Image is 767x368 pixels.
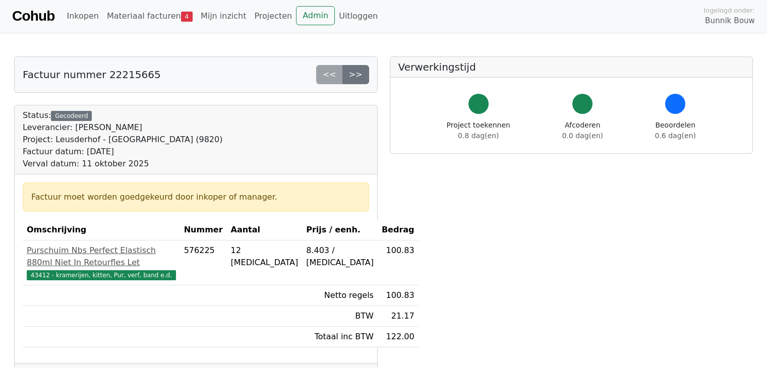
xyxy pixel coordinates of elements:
[335,6,382,26] a: Uitloggen
[12,4,54,28] a: Cohub
[181,12,193,22] span: 4
[447,120,510,141] div: Project toekennen
[103,6,197,26] a: Materiaal facturen4
[378,220,419,240] th: Bedrag
[31,191,361,203] div: Factuur moet worden goedgekeurd door inkoper of manager.
[23,220,180,240] th: Omschrijving
[302,327,378,347] td: Totaal inc BTW
[458,132,499,140] span: 0.8 dag(en)
[306,244,374,269] div: 8.403 / [MEDICAL_DATA]
[302,285,378,306] td: Netto regels
[231,244,299,269] div: 12 [MEDICAL_DATA]
[23,134,222,146] div: Project: Leusderhof - [GEOGRAPHIC_DATA] (9820)
[378,285,419,306] td: 100.83
[562,132,603,140] span: 0.0 dag(en)
[51,111,92,121] div: Gecodeerd
[23,158,222,170] div: Verval datum: 11 oktober 2025
[63,6,102,26] a: Inkopen
[180,220,227,240] th: Nummer
[197,6,251,26] a: Mijn inzicht
[296,6,335,25] a: Admin
[23,109,222,170] div: Status:
[655,120,696,141] div: Beoordelen
[23,69,161,81] h5: Factuur nummer 22215665
[562,120,603,141] div: Afcoderen
[703,6,755,15] span: Ingelogd onder:
[250,6,296,26] a: Projecten
[705,15,755,27] span: Bunnik Bouw
[227,220,303,240] th: Aantal
[302,306,378,327] td: BTW
[655,132,696,140] span: 0.6 dag(en)
[27,244,176,269] div: Purschuim Nbs Perfect Elastisch 880ml Niet In Retourfles Let
[23,146,222,158] div: Factuur datum: [DATE]
[180,240,227,285] td: 576225
[398,61,745,73] h5: Verwerkingstijd
[302,220,378,240] th: Prijs / eenh.
[378,306,419,327] td: 21.17
[378,327,419,347] td: 122.00
[27,270,176,280] span: 43412 - kramerijen, kitten, Pur, verf, band e.d.
[27,244,176,281] a: Purschuim Nbs Perfect Elastisch 880ml Niet In Retourfles Let43412 - kramerijen, kitten, Pur, verf...
[23,121,222,134] div: Leverancier: [PERSON_NAME]
[378,240,419,285] td: 100.83
[342,65,369,84] a: >>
